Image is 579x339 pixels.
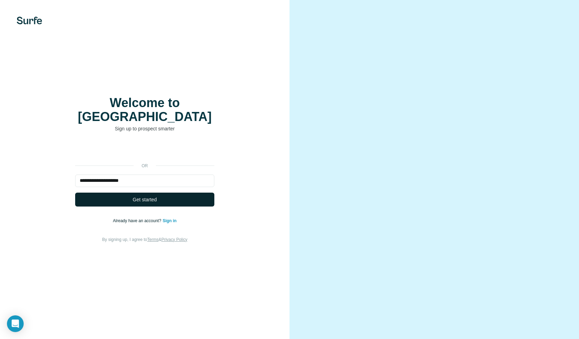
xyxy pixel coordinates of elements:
[134,163,156,169] p: or
[7,315,24,332] div: Open Intercom Messenger
[75,125,214,132] p: Sign up to prospect smarter
[161,237,188,242] a: Privacy Policy
[162,218,176,223] a: Sign in
[72,143,218,158] iframe: Sign in with Google Button
[75,193,214,207] button: Get started
[147,237,159,242] a: Terms
[17,17,42,24] img: Surfe's logo
[75,96,214,124] h1: Welcome to [GEOGRAPHIC_DATA]
[133,196,157,203] span: Get started
[102,237,188,242] span: By signing up, I agree to &
[113,218,163,223] span: Already have an account?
